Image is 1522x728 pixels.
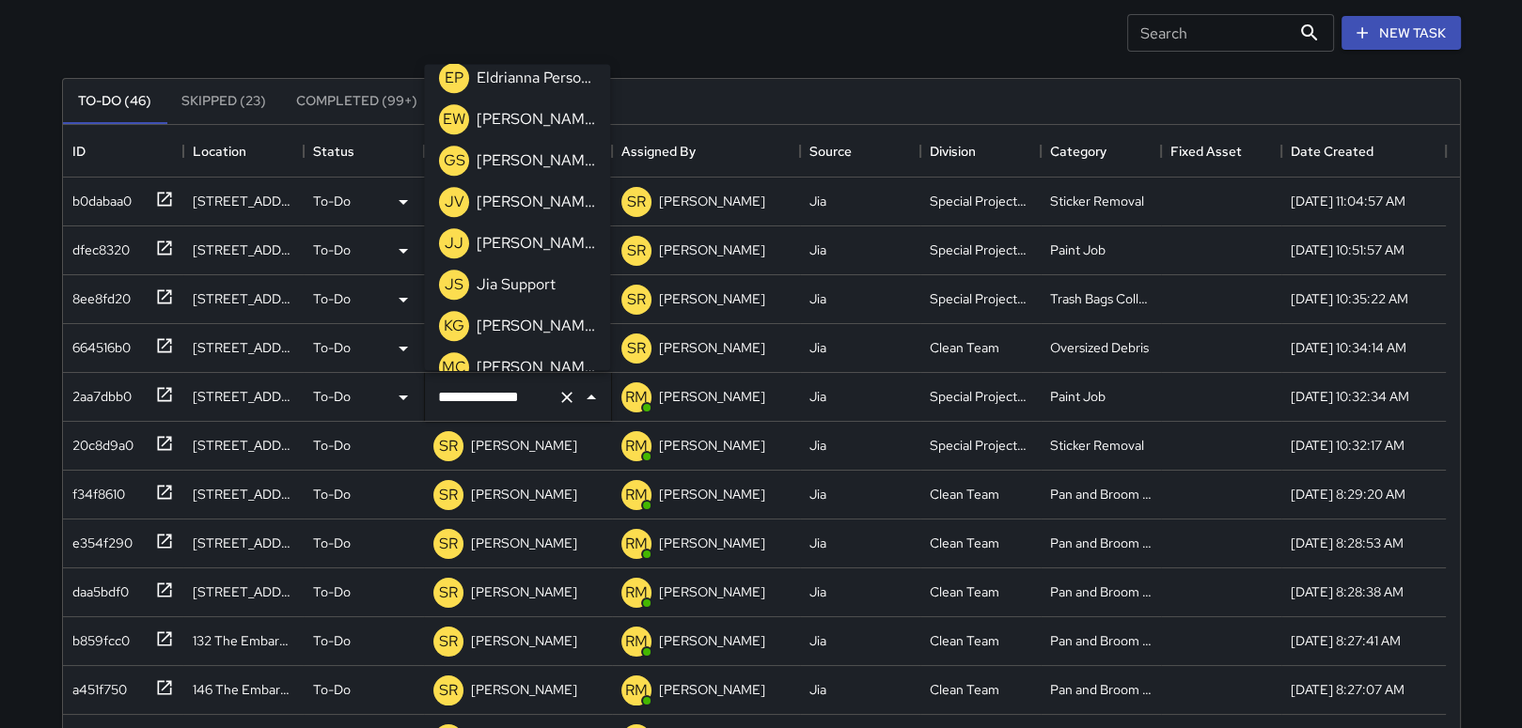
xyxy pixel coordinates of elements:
[65,428,133,455] div: 20c8d9a0
[627,191,646,213] p: SR
[471,631,577,650] p: [PERSON_NAME]
[659,338,765,357] p: [PERSON_NAME]
[627,337,646,360] p: SR
[1291,240,1404,259] div: 8/11/2025, 10:51:57 AM
[439,484,458,506] p: SR
[72,125,86,178] div: ID
[477,67,595,89] p: Eldrianna Persons
[65,184,132,210] div: b0dabaa0
[65,477,125,503] div: f34f8610
[63,125,183,178] div: ID
[809,192,826,210] div: Jia
[1050,387,1106,406] div: Paint Job
[439,630,458,653] p: SR
[930,485,999,503] div: Clean Team
[193,534,294,552] div: 2 Mission Street
[809,582,826,601] div: Jia
[659,240,765,259] p: [PERSON_NAME]
[443,108,465,131] p: EW
[1291,534,1404,552] div: 8/11/2025, 8:28:53 AM
[439,679,458,702] p: SR
[920,125,1041,178] div: Division
[1291,436,1404,455] div: 8/11/2025, 10:32:17 AM
[313,125,354,178] div: Status
[659,436,765,455] p: [PERSON_NAME]
[477,232,595,255] p: [PERSON_NAME]
[445,67,463,89] p: EP
[930,534,999,552] div: Clean Team
[471,436,577,455] p: [PERSON_NAME]
[809,631,826,650] div: Jia
[444,149,465,172] p: GS
[313,631,351,650] p: To-Do
[800,125,920,178] div: Source
[444,315,464,337] p: KG
[659,582,765,601] p: [PERSON_NAME]
[659,289,765,308] p: [PERSON_NAME]
[1291,631,1401,650] div: 8/11/2025, 8:27:41 AM
[1291,387,1409,406] div: 8/11/2025, 10:32:34 AM
[471,582,577,601] p: [PERSON_NAME]
[1161,125,1281,178] div: Fixed Asset
[193,631,294,650] div: 132 The Embarcadero
[65,233,130,259] div: dfec8320
[65,526,133,552] div: e354f290
[578,384,604,410] button: Close
[930,582,999,601] div: Clean Team
[625,484,648,506] p: RM
[424,125,612,178] div: Assigned To
[193,289,294,308] div: 1 California Street
[477,356,595,379] p: [PERSON_NAME]
[313,240,351,259] p: To-Do
[1170,125,1242,178] div: Fixed Asset
[193,125,246,178] div: Location
[477,149,595,172] p: [PERSON_NAME]
[1050,485,1152,503] div: Pan and Broom Block Faces
[930,192,1031,210] div: Special Projects Team
[659,485,765,503] p: [PERSON_NAME]
[627,288,646,311] p: SR
[1291,125,1373,178] div: Date Created
[659,387,765,406] p: [PERSON_NAME]
[1050,680,1152,699] div: Pan and Broom Block Faces
[930,680,999,699] div: Clean Team
[65,624,130,650] div: b859fcc0
[930,436,1031,455] div: Special Projects Team
[477,191,595,213] p: [PERSON_NAME]
[809,436,826,455] div: Jia
[1342,16,1461,51] button: New Task
[809,485,826,503] div: Jia
[930,387,1031,406] div: Special Projects Team
[313,485,351,503] p: To-Do
[659,680,765,699] p: [PERSON_NAME]
[627,240,646,262] p: SR
[445,191,464,213] p: JV
[313,436,351,455] p: To-Do
[625,630,648,653] p: RM
[439,435,458,457] p: SR
[477,273,556,296] p: Jia Support
[477,315,595,337] p: [PERSON_NAME]
[809,680,826,699] div: Jia
[65,575,129,601] div: daa5bdf0
[809,240,826,259] div: Jia
[809,534,826,552] div: Jia
[1291,338,1406,357] div: 8/11/2025, 10:34:14 AM
[621,125,696,178] div: Assigned By
[659,631,765,650] p: [PERSON_NAME]
[1050,436,1144,455] div: Sticker Removal
[445,273,463,296] p: JS
[193,582,294,601] div: 8 Mission Street
[1050,192,1144,210] div: Sticker Removal
[193,192,294,210] div: 225 Bush Street
[1050,534,1152,552] div: Pan and Broom Block Faces
[809,338,826,357] div: Jia
[313,338,351,357] p: To-Do
[625,581,648,604] p: RM
[304,125,424,178] div: Status
[445,232,463,255] p: JJ
[930,338,999,357] div: Clean Team
[809,289,826,308] div: Jia
[183,125,304,178] div: Location
[625,533,648,555] p: RM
